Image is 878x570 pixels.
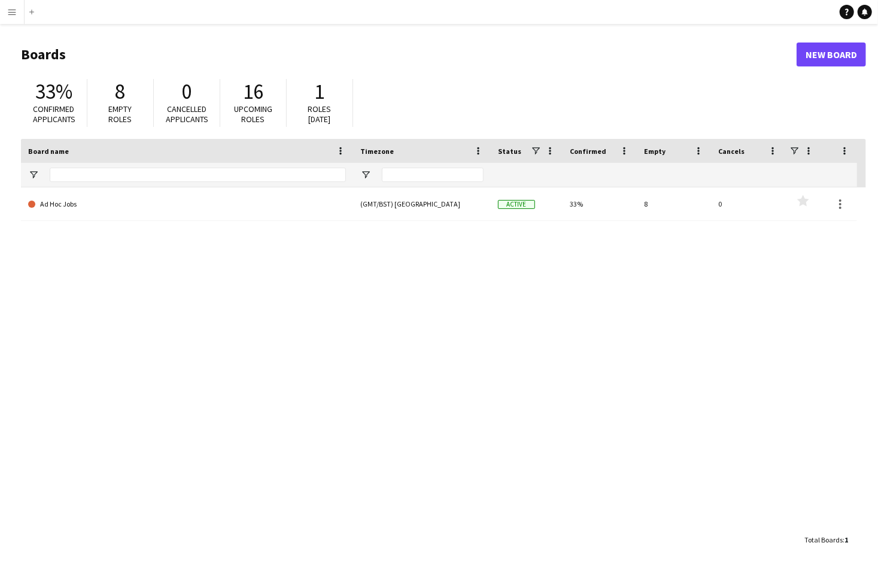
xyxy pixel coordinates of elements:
input: Timezone Filter Input [382,168,484,182]
span: 1 [315,78,325,105]
span: Empty [644,147,666,156]
span: 8 [116,78,126,105]
div: 33% [563,187,637,220]
button: Open Filter Menu [28,169,39,180]
input: Board name Filter Input [50,168,346,182]
span: Status [498,147,521,156]
span: Timezone [360,147,394,156]
span: 0 [182,78,192,105]
span: Cancels [718,147,745,156]
h1: Boards [21,46,797,63]
div: (GMT/BST) [GEOGRAPHIC_DATA] [353,187,491,220]
a: Ad Hoc Jobs [28,187,346,221]
button: Open Filter Menu [360,169,371,180]
div: 8 [637,187,711,220]
span: Board name [28,147,69,156]
span: Upcoming roles [234,104,272,125]
span: 1 [844,535,848,544]
span: Empty roles [109,104,132,125]
span: Active [498,200,535,209]
span: Confirmed [570,147,606,156]
span: 16 [243,78,263,105]
span: 33% [35,78,72,105]
span: Confirmed applicants [33,104,75,125]
span: Roles [DATE] [308,104,332,125]
span: Cancelled applicants [166,104,208,125]
a: New Board [797,43,866,66]
div: : [804,528,848,551]
div: 0 [711,187,785,220]
span: Total Boards [804,535,843,544]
